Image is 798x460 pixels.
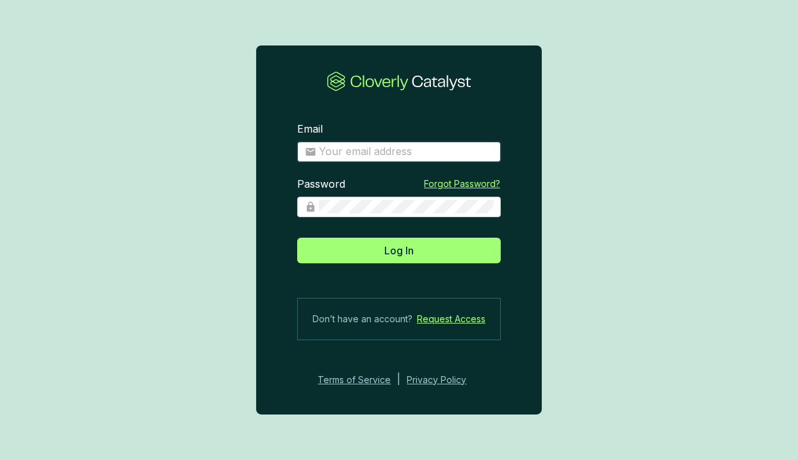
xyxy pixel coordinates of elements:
label: Email [297,122,323,136]
span: Don’t have an account? [313,311,412,327]
span: Log In [384,243,414,258]
a: Request Access [417,311,485,327]
input: Email [319,145,493,159]
input: Password [319,200,494,214]
a: Privacy Policy [407,372,484,388]
div: | [398,372,401,388]
a: Forgot Password? [424,177,500,190]
a: Terms of Service [314,372,391,388]
label: Password [297,177,345,192]
button: Log In [297,238,501,263]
